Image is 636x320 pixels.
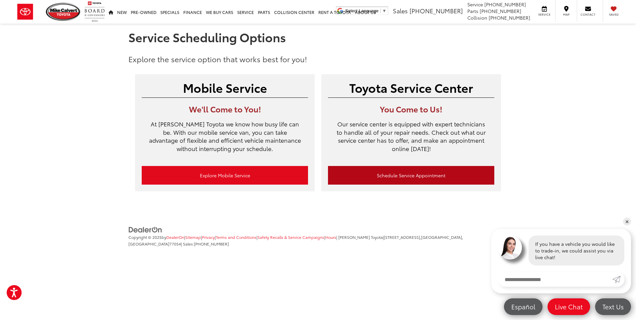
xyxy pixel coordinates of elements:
span: [GEOGRAPHIC_DATA], [421,234,463,240]
img: Agent profile photo [498,236,522,259]
h2: Mobile Service [142,81,308,94]
a: Live Chat [548,298,590,315]
p: Explore the service option that works best for you! [128,54,508,64]
span: by [162,234,184,240]
a: Submit [612,272,624,287]
a: Schedule Service Appointment [328,166,494,185]
a: Explore Mobile Service [142,166,308,185]
div: If you have a vehicle you would like to trade-in, we could assist you via live chat! [529,236,624,265]
h3: You Come to Us! [328,104,494,113]
input: Enter your message [498,272,612,287]
span: | [215,234,256,240]
span: Sales [393,6,408,15]
span: | [324,234,336,240]
span: Text Us [599,302,627,311]
span: ​ [380,8,381,13]
span: ▼ [382,8,387,13]
span: [PHONE_NUMBER] [484,1,526,8]
p: At [PERSON_NAME] Toyota we know how busy life can be. With our mobile service van, you can take a... [142,120,308,159]
span: Saved [606,12,621,17]
span: Service [537,12,552,17]
span: | [PERSON_NAME] Toyota [336,234,383,240]
a: Hours [325,234,336,240]
a: DealerOn Home Page [166,234,184,240]
span: [PHONE_NUMBER] [194,241,229,246]
span: 77054 [169,241,181,246]
span: Collision [467,14,487,21]
span: Contact [580,12,595,17]
span: Service [467,1,483,8]
a: Español [504,298,543,315]
img: DealerOn [128,226,162,234]
span: Parts [467,8,478,14]
span: Español [508,302,539,311]
h1: Service Scheduling Options [128,30,508,44]
p: Our service center is equipped with expert technicians to handle all of your repair needs. Check ... [328,120,494,159]
a: Privacy [202,234,215,240]
span: | Sales: [181,241,229,246]
span: | [201,234,215,240]
a: DealerOn [128,226,162,233]
span: Map [559,12,573,17]
a: Sitemap [185,234,201,240]
span: | [256,234,324,240]
h2: Toyota Service Center [328,81,494,94]
a: Terms and Conditions [216,234,256,240]
span: Select Language [345,8,379,13]
span: Copyright © 2025 [128,234,162,240]
span: [GEOGRAPHIC_DATA] [128,241,169,246]
span: [PHONE_NUMBER] [409,6,463,15]
span: [PHONE_NUMBER] [489,14,530,21]
span: Live Chat [552,302,586,311]
h3: We'll Come to You! [142,104,308,113]
img: Mike Calvert Toyota [46,3,81,21]
span: | [184,234,201,240]
span: [STREET_ADDRESS], [384,234,421,240]
a: Text Us [595,298,631,315]
a: Safety Recalls & Service Campaigns, Opens in a new tab [257,234,324,240]
span: [PHONE_NUMBER] [480,8,521,14]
